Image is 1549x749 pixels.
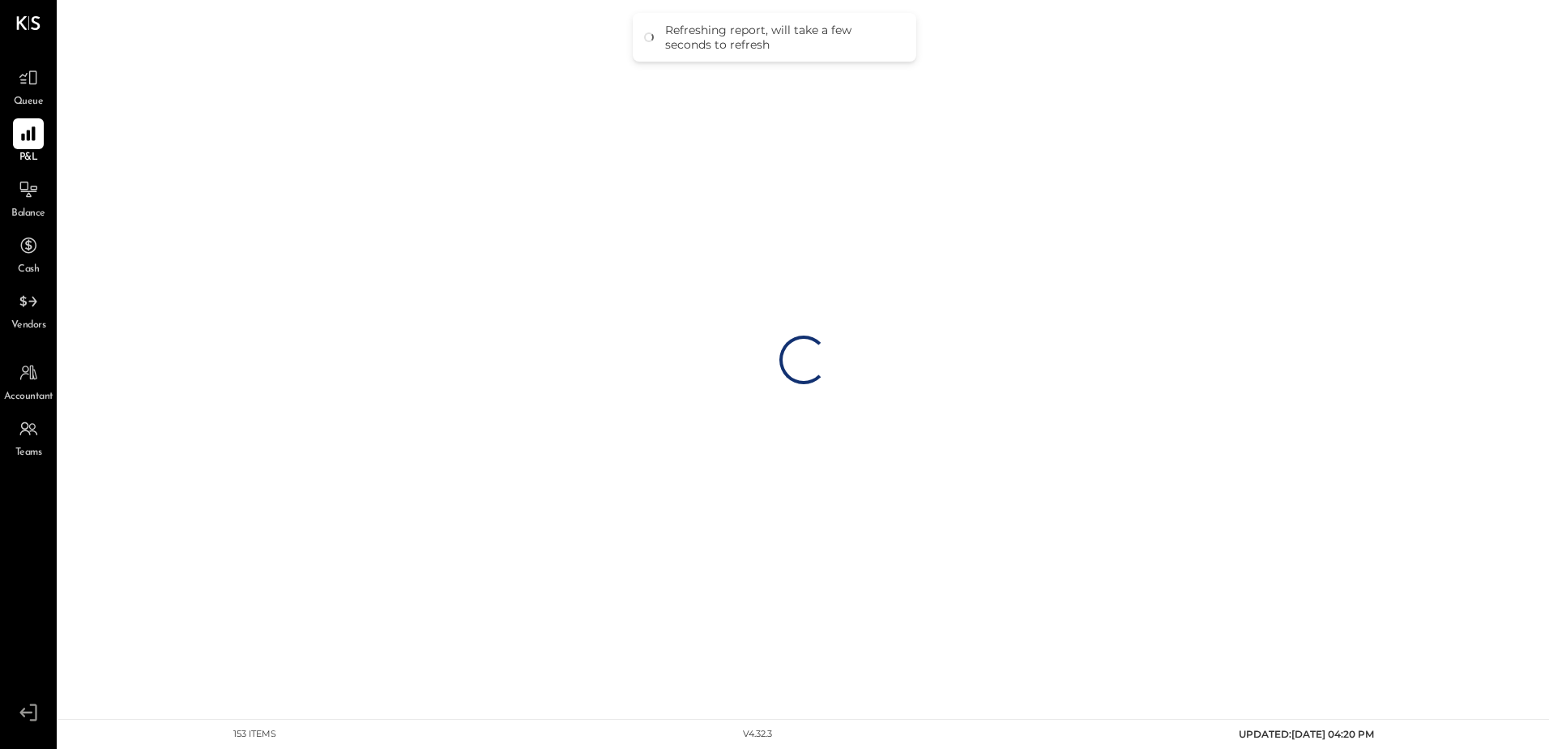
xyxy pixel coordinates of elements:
span: Cash [18,263,39,277]
div: 153 items [233,728,276,741]
span: Accountant [4,390,53,404]
div: Refreshing report, will take a few seconds to refresh [665,23,900,52]
span: Teams [15,446,42,460]
a: Balance [1,174,56,221]
span: Vendors [11,319,46,333]
span: Balance [11,207,45,221]
a: Accountant [1,357,56,404]
a: P&L [1,118,56,165]
a: Teams [1,413,56,460]
div: v 4.32.3 [743,728,772,741]
a: Queue [1,62,56,109]
span: UPDATED: [DATE] 04:20 PM [1239,728,1374,740]
a: Vendors [1,286,56,333]
a: Cash [1,230,56,277]
span: P&L [19,151,38,165]
span: Queue [14,95,44,109]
